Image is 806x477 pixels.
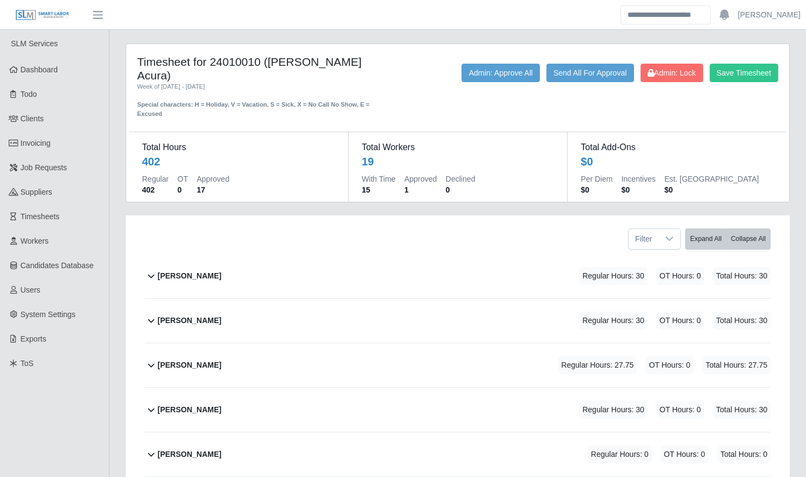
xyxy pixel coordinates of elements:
[738,9,801,21] a: [PERSON_NAME]
[620,5,711,24] input: Search
[656,267,704,285] span: OT Hours: 0
[558,356,637,374] span: Regular Hours: 27.75
[362,141,555,154] dt: Total Workers
[685,228,727,250] button: Expand All
[362,174,396,184] dt: With Time
[145,343,771,387] button: [PERSON_NAME] Regular Hours: 27.75 OT Hours: 0 Total Hours: 27.75
[581,174,612,184] dt: Per Diem
[726,228,771,250] button: Collapse All
[21,188,52,196] span: Suppliers
[15,9,70,21] img: SLM Logo
[579,312,648,330] span: Regular Hours: 30
[158,315,222,326] b: [PERSON_NAME]
[158,270,222,282] b: [PERSON_NAME]
[713,312,771,330] span: Total Hours: 30
[142,174,169,184] dt: Regular
[656,401,704,419] span: OT Hours: 0
[145,299,771,343] button: [PERSON_NAME] Regular Hours: 30 OT Hours: 0 Total Hours: 30
[713,267,771,285] span: Total Hours: 30
[404,184,437,195] dd: 1
[404,174,437,184] dt: Approved
[158,360,222,371] b: [PERSON_NAME]
[21,334,46,343] span: Exports
[665,174,759,184] dt: Est. [GEOGRAPHIC_DATA]
[648,69,696,77] span: Admin: Lock
[21,359,34,368] span: ToS
[622,174,656,184] dt: Incentives
[713,401,771,419] span: Total Hours: 30
[665,184,759,195] dd: $0
[579,401,648,419] span: Regular Hours: 30
[446,184,475,195] dd: 0
[656,312,704,330] span: OT Hours: 0
[446,174,475,184] dt: Declined
[145,254,771,298] button: [PERSON_NAME] Regular Hours: 30 OT Hours: 0 Total Hours: 30
[362,184,396,195] dd: 15
[21,90,37,98] span: Todo
[581,184,612,195] dd: $0
[546,64,634,82] button: Send All For Approval
[177,184,188,195] dd: 0
[21,237,49,245] span: Workers
[645,356,693,374] span: OT Hours: 0
[196,184,229,195] dd: 17
[177,174,188,184] dt: OT
[579,267,648,285] span: Regular Hours: 30
[622,184,656,195] dd: $0
[158,404,222,416] b: [PERSON_NAME]
[21,114,44,123] span: Clients
[641,64,703,82] button: Admin: Lock
[581,154,593,169] div: $0
[142,141,335,154] dt: Total Hours
[196,174,229,184] dt: Approved
[11,39,58,48] span: SLM Services
[21,65,58,74] span: Dashboard
[588,445,652,463] span: Regular Hours: 0
[661,445,709,463] span: OT Hours: 0
[142,184,169,195] dd: 402
[21,139,51,147] span: Invoicing
[137,55,395,82] h4: Timesheet for 24010010 ([PERSON_NAME] Acura)
[21,212,60,221] span: Timesheets
[710,64,778,82] button: Save Timesheet
[158,449,222,460] b: [PERSON_NAME]
[21,286,41,294] span: Users
[362,154,374,169] div: 19
[685,228,771,250] div: bulk actions
[145,432,771,476] button: [PERSON_NAME] Regular Hours: 0 OT Hours: 0 Total Hours: 0
[702,356,771,374] span: Total Hours: 27.75
[137,91,395,119] div: Special characters: H = Holiday, V = Vacation, S = Sick, X = No Call No Show, E = Excused
[581,141,773,154] dt: Total Add-Ons
[21,310,76,319] span: System Settings
[142,154,160,169] div: 402
[145,388,771,432] button: [PERSON_NAME] Regular Hours: 30 OT Hours: 0 Total Hours: 30
[21,163,67,172] span: Job Requests
[629,229,659,249] span: Filter
[137,82,395,91] div: Week of [DATE] - [DATE]
[21,261,94,270] span: Candidates Database
[717,445,771,463] span: Total Hours: 0
[462,64,540,82] button: Admin: Approve All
